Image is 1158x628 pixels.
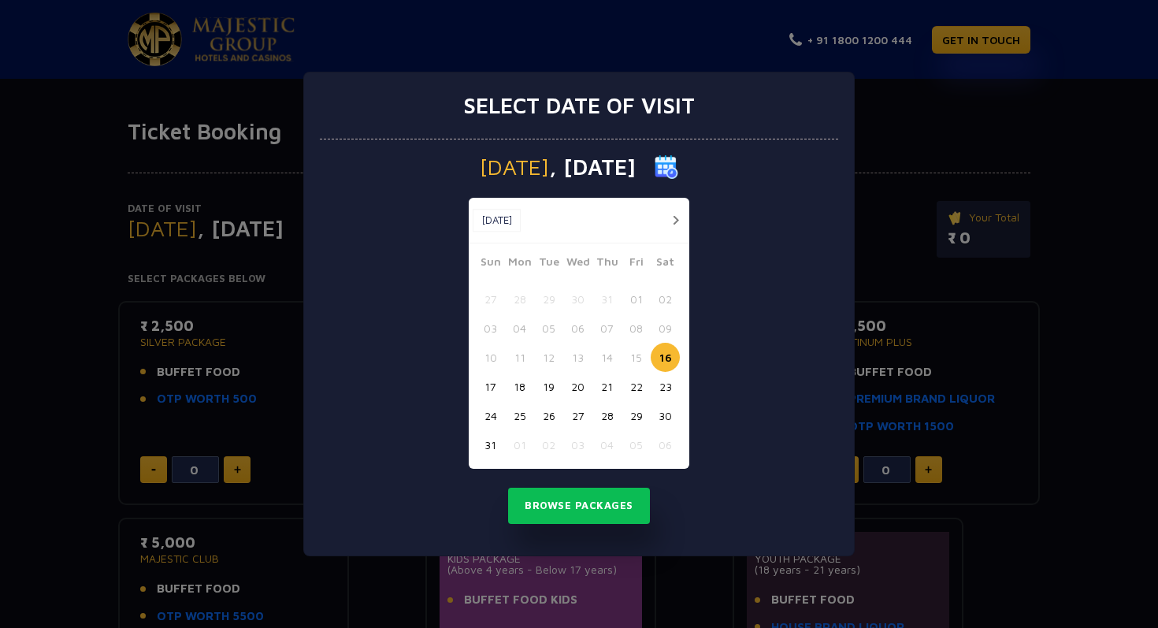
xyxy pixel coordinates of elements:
button: 01 [505,430,534,459]
button: 31 [476,430,505,459]
img: calender icon [655,155,678,179]
button: 15 [622,343,651,372]
button: 04 [505,314,534,343]
button: 10 [476,343,505,372]
span: Thu [592,253,622,275]
button: 03 [563,430,592,459]
button: 07 [592,314,622,343]
button: 09 [651,314,680,343]
button: [DATE] [473,209,521,232]
span: Fri [622,253,651,275]
button: 04 [592,430,622,459]
button: 01 [622,284,651,314]
button: 05 [622,430,651,459]
button: 06 [651,430,680,459]
button: 08 [622,314,651,343]
button: 24 [476,401,505,430]
span: , [DATE] [549,156,636,178]
button: 12 [534,343,563,372]
button: 29 [534,284,563,314]
button: 29 [622,401,651,430]
button: 28 [505,284,534,314]
button: 26 [534,401,563,430]
button: 18 [505,372,534,401]
button: 02 [534,430,563,459]
span: Sat [651,253,680,275]
button: 30 [651,401,680,430]
button: 27 [476,284,505,314]
button: Browse Packages [508,488,650,524]
span: Sun [476,253,505,275]
span: [DATE] [480,156,549,178]
button: 27 [563,401,592,430]
button: 13 [563,343,592,372]
button: 19 [534,372,563,401]
button: 17 [476,372,505,401]
button: 31 [592,284,622,314]
button: 02 [651,284,680,314]
h3: Select date of visit [463,92,695,119]
button: 03 [476,314,505,343]
span: Tue [534,253,563,275]
button: 16 [651,343,680,372]
button: 20 [563,372,592,401]
button: 23 [651,372,680,401]
button: 11 [505,343,534,372]
button: 21 [592,372,622,401]
button: 30 [563,284,592,314]
button: 25 [505,401,534,430]
button: 22 [622,372,651,401]
span: Mon [505,253,534,275]
button: 05 [534,314,563,343]
button: 28 [592,401,622,430]
button: 14 [592,343,622,372]
span: Wed [563,253,592,275]
button: 06 [563,314,592,343]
